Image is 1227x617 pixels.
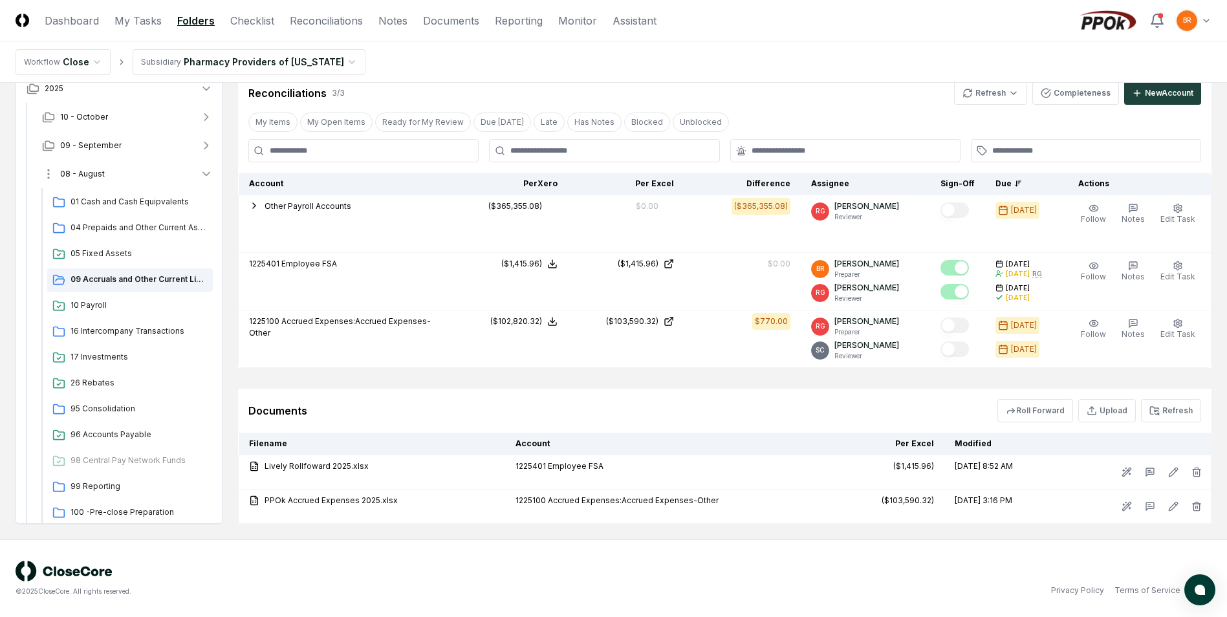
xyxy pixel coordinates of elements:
button: atlas-launcher [1184,574,1215,605]
span: 04 Prepaids and Other Current Assets [71,222,208,233]
button: My Items [248,113,298,132]
a: 100 -Pre-close Preparation [47,501,213,525]
button: Mark complete [940,341,969,357]
a: Notes [378,13,407,28]
button: Edit Task [1158,258,1198,285]
span: [DATE] [1006,259,1030,269]
button: Completeness [1032,81,1119,105]
span: Edit Task [1160,214,1195,224]
a: Privacy Policy [1051,585,1104,596]
span: 1225401 [249,259,279,268]
div: ($103,590.32) [606,316,658,327]
a: My Tasks [114,13,162,28]
th: Per Xero [451,173,568,195]
a: PPOk Accrued Expenses 2025.xlsx [249,495,495,506]
span: Notes [1122,272,1145,281]
div: $0.00 [768,258,790,270]
button: 10 - October [32,103,223,131]
div: 1225100 Accrued Expenses:Accrued Expenses-Other [516,495,817,506]
a: Folders [177,13,215,28]
span: 10 - October [60,111,108,123]
span: Notes [1122,214,1145,224]
button: Mark complete [940,284,969,299]
img: Logo [16,14,29,27]
span: 09 - September [60,140,122,151]
p: Preparer [834,327,899,337]
th: Modified [944,433,1058,455]
button: Unblocked [673,113,729,132]
span: BR [1183,16,1191,25]
p: [PERSON_NAME] [834,340,899,351]
div: 1225401 Employee FSA [516,460,817,472]
span: Edit Task [1160,329,1195,339]
button: Notes [1119,258,1147,285]
span: Other Payroll Accounts [265,201,351,211]
p: Reviewer [834,294,899,303]
span: [DATE] [1006,283,1030,293]
a: ($103,590.32) [578,316,674,327]
span: 100 -Pre-close Preparation [71,506,208,518]
a: 99 Reporting [47,475,213,499]
p: Preparer [834,270,899,279]
button: Notes [1119,200,1147,228]
a: Reporting [495,13,543,28]
button: Roll Forward [997,399,1073,422]
button: Notes [1119,316,1147,343]
th: Account [505,433,827,455]
button: Mark complete [940,260,969,276]
button: Refresh [1141,399,1201,422]
div: Documents [248,403,307,418]
a: Dashboard [45,13,99,28]
a: ($1,415.96) [578,258,674,270]
div: ($102,820.32) [490,316,542,327]
span: 98 Central Pay Network Funds [71,455,208,466]
div: [DATE] [1011,204,1037,216]
a: 10 Payroll [47,294,213,318]
div: 08 - August [32,188,223,530]
a: Terms of Service [1114,585,1180,596]
button: Edit Task [1158,316,1198,343]
span: 95 Consolidation [71,403,208,415]
span: RG [816,206,825,216]
div: [DATE] [1006,269,1030,279]
div: 3 / 3 [332,87,345,99]
th: Filename [239,433,506,455]
div: RG [1032,269,1042,279]
button: My Open Items [300,113,373,132]
button: BR [1175,9,1199,32]
span: RG [816,321,825,331]
button: ($1,415.96) [501,258,558,270]
button: ($102,820.32) [490,316,558,327]
div: [DATE] [1011,343,1037,355]
button: Late [534,113,565,132]
img: PPOk logo [1077,10,1139,31]
span: Follow [1081,272,1106,281]
span: BR [816,264,825,274]
button: Refresh [954,81,1027,105]
div: Reconciliations [248,85,327,101]
div: ($365,355.08) [488,200,542,212]
th: Per Excel [568,173,684,195]
div: ($1,415.96) [893,460,934,472]
button: 08 - August [32,160,223,188]
a: 17 Investments [47,346,213,369]
button: 09 - September [32,131,223,160]
span: Follow [1081,214,1106,224]
button: Edit Task [1158,200,1198,228]
button: Other Payroll Accounts [265,200,351,212]
a: 96 Accounts Payable [47,424,213,447]
td: [DATE] 3:16 PM [944,490,1058,524]
button: Ready for My Review [375,113,471,132]
span: 16 Intercompany Transactions [71,325,208,337]
span: Edit Task [1160,272,1195,281]
span: 05 Fixed Assets [71,248,208,259]
a: 04 Prepaids and Other Current Assets [47,217,213,240]
button: Mark complete [940,318,969,333]
nav: breadcrumb [16,49,365,75]
span: 17 Investments [71,351,208,363]
a: Checklist [230,13,274,28]
a: 26 Rebates [47,372,213,395]
button: Follow [1078,258,1109,285]
a: 01 Cash and Cash Equipvalents [47,191,213,214]
p: [PERSON_NAME] [834,282,899,294]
